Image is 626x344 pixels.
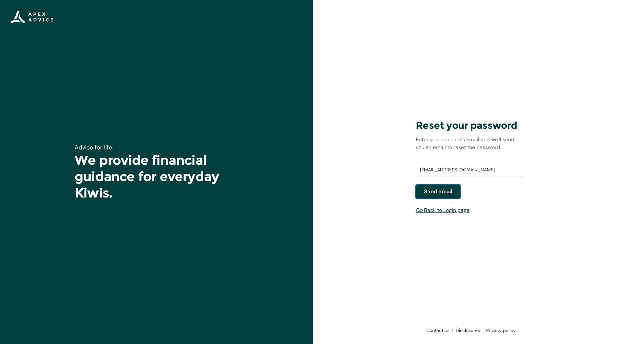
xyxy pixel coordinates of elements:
[75,152,238,201] h1: We provide financial guidance for everyday Kiwis.
[416,163,523,177] input: Username
[424,188,452,196] span: Send email
[416,119,523,132] h3: Reset your password
[424,327,453,334] a: Contact us
[416,185,460,198] button: Send email
[10,10,53,24] img: Apex Advice Group
[416,136,523,151] p: Enter your account's email and we'll send you an email to reset the password.
[75,144,113,151] span: Advice for life.
[416,207,469,214] a: Go Back to Login page
[484,327,516,334] a: Privacy policy
[453,327,484,334] a: Disclosures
